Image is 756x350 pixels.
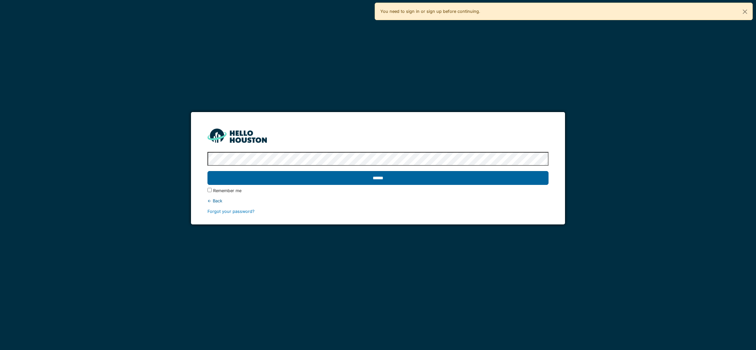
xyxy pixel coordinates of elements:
a: Forgot your password? [207,209,255,214]
div: You need to sign in or sign up before continuing. [375,3,753,20]
div: ← Back [207,198,548,204]
button: Close [738,3,752,20]
img: HH_line-BYnF2_Hg.png [207,129,267,143]
label: Remember me [213,188,241,194]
